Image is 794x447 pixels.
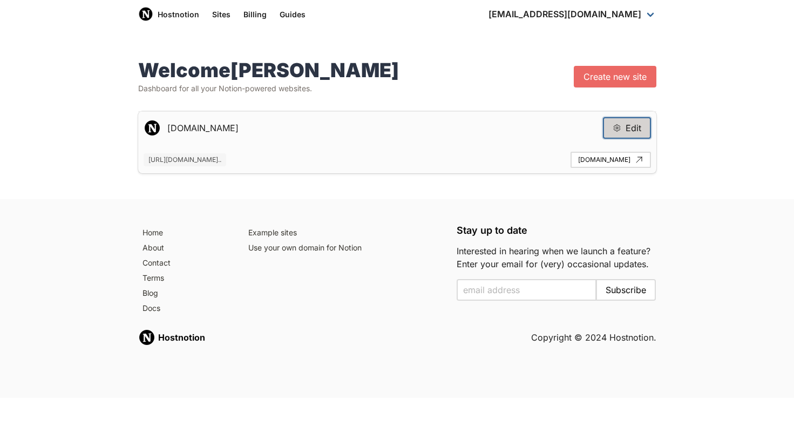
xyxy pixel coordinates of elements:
[138,270,232,286] a: Terms
[571,152,651,168] a: [DOMAIN_NAME]
[244,240,444,255] a: Use your own domain for Notion
[138,286,232,301] a: Blog
[144,119,161,137] img: Favicon for www.pablodemiguel.me
[138,6,153,22] img: Host Notion logo
[244,225,444,240] a: Example sites
[144,153,226,166] span: [URL][DOMAIN_NAME]..
[138,255,232,270] a: Contact
[457,225,656,236] h5: Stay up to date
[158,332,205,343] strong: Hostnotion
[457,279,597,301] input: Enter your email to subscribe to the email list and be notified when we launch
[138,59,399,81] h1: Welcome [PERSON_NAME]
[457,245,656,270] p: Interested in hearing when we launch a feature? Enter your email for (very) occasional updates.
[138,225,232,240] a: Home
[603,117,651,139] button: Edit
[138,83,399,94] p: Dashboard for all your Notion-powered websites.
[574,66,656,87] a: Create new site
[596,279,656,301] button: Subscribe
[138,329,155,346] img: Hostnotion logo
[138,301,232,316] a: Docs
[531,331,656,344] h5: Copyright © 2024 Hostnotion.
[138,240,232,255] a: About
[167,121,239,134] h5: [DOMAIN_NAME]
